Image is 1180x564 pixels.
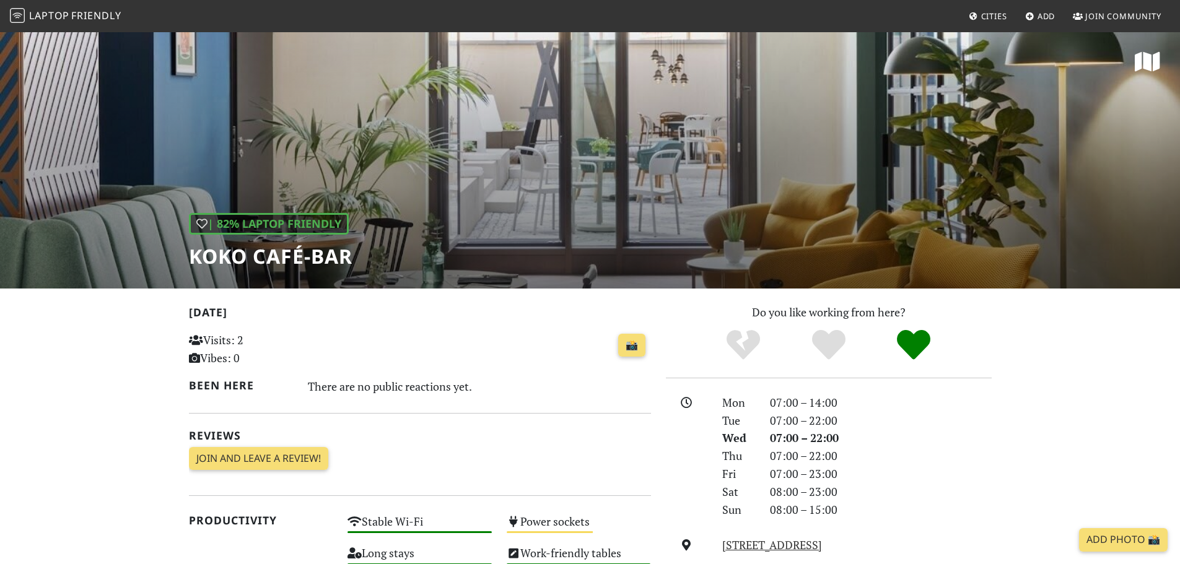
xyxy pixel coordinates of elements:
div: Sat [715,483,762,501]
a: LaptopFriendly LaptopFriendly [10,6,121,27]
h2: Productivity [189,514,333,527]
div: Wed [715,429,762,447]
a: Add Photo 📸 [1079,528,1168,552]
div: Sun [715,501,762,519]
h2: Reviews [189,429,651,442]
div: 07:00 – 23:00 [763,465,999,483]
span: Join Community [1085,11,1161,22]
h2: Been here [189,379,294,392]
div: There are no public reactions yet. [308,376,651,396]
div: Yes [786,328,872,362]
div: Stable Wi-Fi [340,511,499,543]
div: Definitely! [871,328,956,362]
span: Cities [981,11,1007,22]
div: Thu [715,447,762,465]
div: 07:00 – 14:00 [763,394,999,412]
div: No [701,328,786,362]
a: Add [1020,5,1060,27]
p: Do you like working from here? [666,303,992,321]
p: Visits: 2 Vibes: 0 [189,331,333,367]
div: Tue [715,412,762,430]
h1: koko café-bar [189,245,352,268]
a: Join and leave a review! [189,447,328,471]
div: 07:00 – 22:00 [763,412,999,430]
div: 08:00 – 15:00 [763,501,999,519]
h2: [DATE] [189,306,651,324]
span: Add [1038,11,1055,22]
div: | 82% Laptop Friendly [189,213,349,235]
div: 08:00 – 23:00 [763,483,999,501]
span: Laptop [29,9,69,22]
div: 07:00 – 22:00 [763,429,999,447]
a: 📸 [618,334,645,357]
a: [STREET_ADDRESS] [722,537,822,552]
div: Fri [715,465,762,483]
a: Cities [964,5,1012,27]
a: Join Community [1068,5,1166,27]
div: Mon [715,394,762,412]
div: Power sockets [499,511,658,543]
span: Friendly [71,9,121,22]
img: LaptopFriendly [10,8,25,23]
div: 07:00 – 22:00 [763,447,999,465]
